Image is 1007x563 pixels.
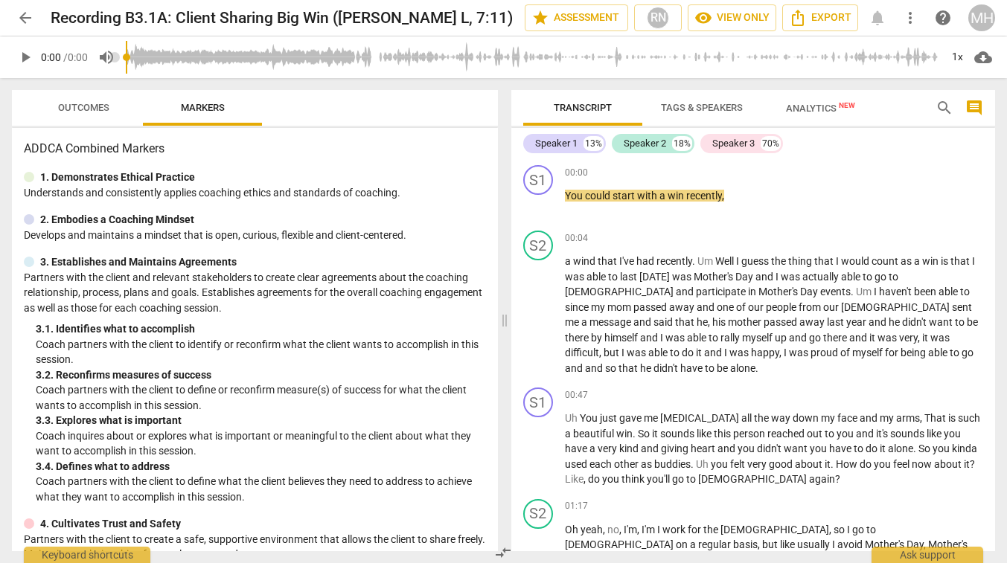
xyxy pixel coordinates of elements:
span: and [640,332,660,344]
div: Speaker 1 [535,136,578,151]
span: View only [694,9,770,27]
span: able [928,347,950,358]
span: I [660,332,665,344]
h2: Recording B3.1A: Client Sharing Big Win ([PERSON_NAME] L, 7:11) [51,9,513,28]
span: since [565,301,591,313]
span: I [736,255,741,267]
span: felt [730,458,747,470]
span: had [636,255,656,267]
span: giving [661,443,691,454]
span: count [872,255,901,267]
span: and [717,443,738,454]
span: was [627,347,648,358]
span: [DEMOGRAPHIC_DATA] [565,286,676,297]
span: buddies [654,458,691,470]
span: to [889,271,898,283]
div: Speaker 3 [712,136,755,151]
button: MH [968,4,995,31]
span: Markers [181,102,225,113]
span: that [814,255,836,267]
span: of [840,347,852,358]
span: was [877,332,899,344]
span: ? [970,458,975,470]
span: this [714,428,733,440]
span: way [771,412,793,424]
span: very [598,443,619,454]
span: said [653,316,675,328]
span: arms [896,412,920,424]
span: Outcomes [58,102,109,113]
span: Filler word [565,412,580,424]
span: guess [741,255,771,267]
span: able [841,271,863,283]
span: Filler word [696,458,711,470]
span: events [820,286,851,297]
span: was [789,347,811,358]
span: How [836,458,860,470]
span: have [680,362,705,374]
span: / 0:00 [63,51,88,63]
span: . [691,458,696,470]
span: participate [696,286,748,297]
span: and [585,362,605,374]
span: win [922,255,941,267]
button: Play [12,44,39,71]
span: do [866,443,880,454]
span: 0:00 [41,51,61,63]
span: it's [876,428,890,440]
span: as [901,255,914,267]
span: have [829,443,854,454]
span: able [648,347,670,358]
span: feel [893,458,912,470]
span: rally [720,332,742,344]
span: a [659,190,668,202]
span: I [972,255,975,267]
span: You [580,412,600,424]
span: You [565,190,585,202]
span: and [633,316,653,328]
span: to [950,347,962,358]
span: didn't [757,443,784,454]
button: RN [634,4,682,31]
span: there [565,332,591,344]
span: you [711,458,730,470]
span: play_arrow [16,48,34,66]
span: so [605,362,618,374]
span: do [588,473,602,485]
p: Coach partners with the client to identify or reconfirm what the client wants to accomplish in th... [36,337,486,367]
span: , [708,316,712,328]
span: , [779,347,784,358]
span: recently [686,190,722,202]
span: Analytics [786,103,855,114]
div: Change speaker [523,387,553,417]
span: was [665,332,687,344]
span: you [738,443,757,454]
span: Tags & Speakers [661,102,743,113]
span: visibility [694,9,712,27]
span: and [860,412,880,424]
span: other [614,458,641,470]
span: down [793,412,821,424]
span: used [565,458,589,470]
span: 00:00 [565,167,588,179]
span: star [531,9,549,27]
span: wind [573,255,598,267]
span: face [837,412,860,424]
span: able [939,286,960,297]
span: the [754,412,771,424]
span: Mother's [694,271,735,283]
span: is [941,255,950,267]
span: was [729,347,751,358]
span: to [709,332,720,344]
span: reached [767,428,807,440]
span: help [934,9,952,27]
div: 3. 3. Explores what is important [36,413,486,428]
span: our [748,301,766,313]
span: by [591,332,604,344]
span: more_vert [901,9,919,27]
p: 2. Embodies a Coaching Mindset [40,212,194,228]
h3: ADDCA Combined Markers [24,140,486,158]
span: like [697,428,714,440]
span: from [799,301,823,313]
span: didn't [653,362,680,374]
